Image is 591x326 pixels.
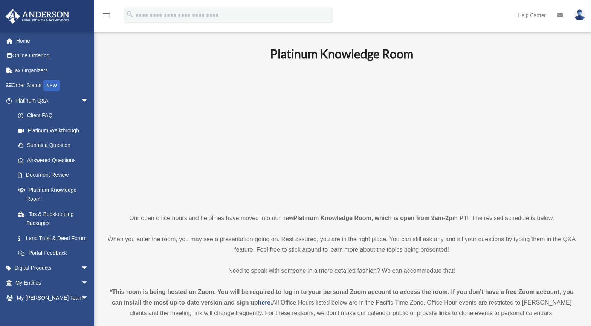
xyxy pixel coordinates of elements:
[5,260,100,275] a: Digital Productsarrow_drop_down
[11,207,100,231] a: Tax & Bookkeeping Packages
[107,287,576,318] div: All Office Hours listed below are in the Pacific Time Zone. Office Hour events are restricted to ...
[11,182,96,207] a: Platinum Knowledge Room
[11,231,100,246] a: Land Trust & Deed Forum
[5,93,100,108] a: Platinum Q&Aarrow_drop_down
[5,78,100,93] a: Order StatusNEW
[270,46,413,61] b: Platinum Knowledge Room
[81,260,96,276] span: arrow_drop_down
[110,289,574,306] strong: *This room is being hosted on Zoom. You will be required to log in to your personal Zoom account ...
[5,33,100,48] a: Home
[81,275,96,291] span: arrow_drop_down
[11,108,100,123] a: Client FAQ
[102,11,111,20] i: menu
[258,299,270,306] a: here
[5,275,100,291] a: My Entitiesarrow_drop_down
[5,48,100,63] a: Online Ordering
[107,266,576,276] p: Need to speak with someone in a more detailed fashion? We can accommodate that!
[11,123,100,138] a: Platinum Walkthrough
[3,9,72,24] img: Anderson Advisors Platinum Portal
[293,215,467,221] strong: Platinum Knowledge Room, which is open from 9am-2pm PT
[81,93,96,109] span: arrow_drop_down
[126,10,134,18] i: search
[11,153,100,168] a: Answered Questions
[270,299,272,306] strong: .
[229,72,455,199] iframe: 231110_Toby_KnowledgeRoom
[11,246,100,261] a: Portal Feedback
[574,9,585,20] img: User Pic
[11,168,100,183] a: Document Review
[11,138,100,153] a: Submit a Question
[5,290,100,305] a: My [PERSON_NAME] Teamarrow_drop_down
[102,13,111,20] a: menu
[5,63,100,78] a: Tax Organizers
[81,290,96,306] span: arrow_drop_down
[43,80,60,91] div: NEW
[107,213,576,223] p: Our open office hours and helplines have moved into our new ! The revised schedule is below.
[107,234,576,255] p: When you enter the room, you may see a presentation going on. Rest assured, you are in the right ...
